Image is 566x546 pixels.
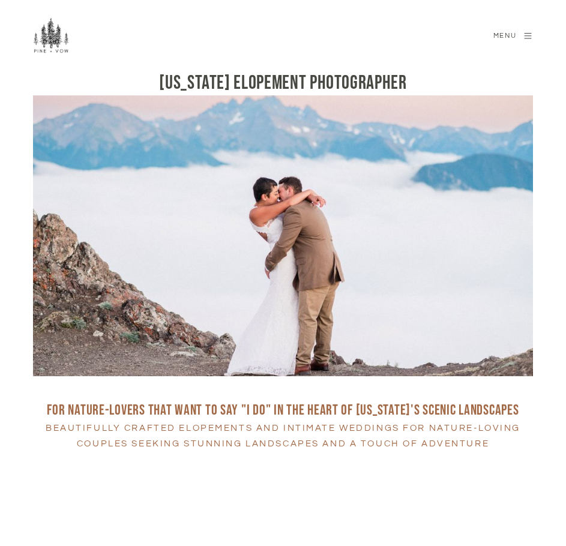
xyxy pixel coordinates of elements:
h4: Beautifully crafted elopements and intimate weddings for nature-loving couples seeking stunning l... [33,421,533,451]
img: Pine + Vow [33,18,69,54]
h2: For Nature-lovers That Want To Say "I Do" In The Heart Of [US_STATE]'s Scenic Landscapes [33,400,533,421]
a: Menu [487,32,533,40]
span: [US_STATE] Elopement Photographer [159,71,406,95]
img: Bride and Groom kiss on top of mountain in Olympic National Park. Photo by Washington Elopement P... [33,49,533,382]
span: Menu [487,32,523,39]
